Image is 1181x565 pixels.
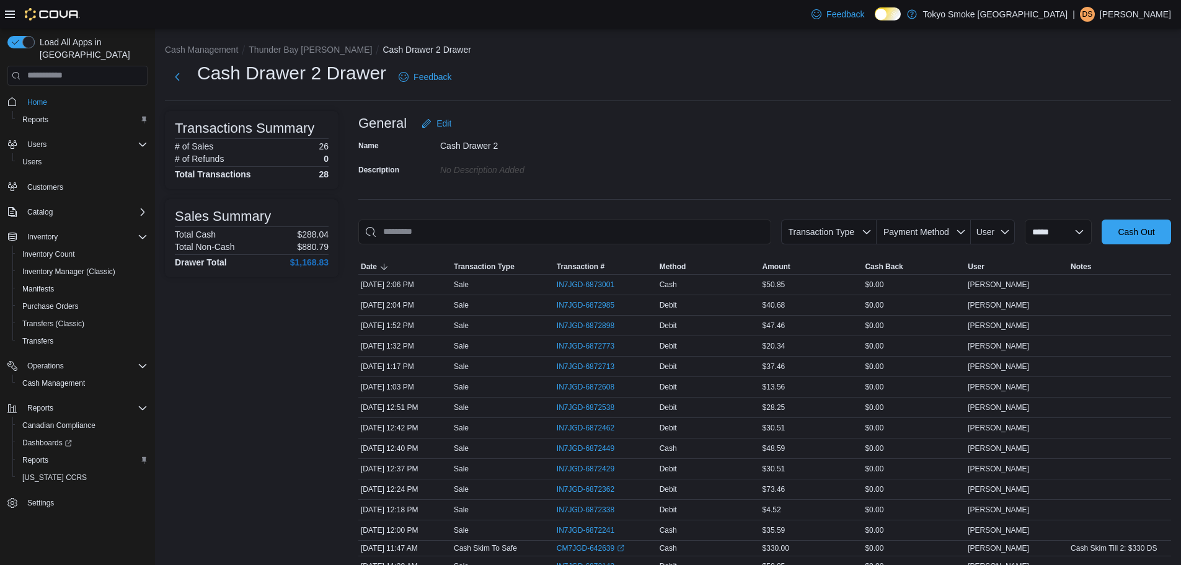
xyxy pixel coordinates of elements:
span: Operations [27,361,64,371]
p: 26 [319,141,329,151]
p: Sale [454,423,469,433]
span: Transfers (Classic) [17,316,148,331]
div: $0.00 [862,541,965,556]
input: Dark Mode [875,7,901,20]
span: Reports [27,403,53,413]
span: [US_STATE] CCRS [22,473,87,483]
p: Cash Skim To Safe [454,543,517,553]
span: Amount [763,262,790,272]
div: [DATE] 1:52 PM [358,318,451,333]
a: Cash Management [17,376,90,391]
button: IN7JGD-6872608 [557,380,627,394]
a: Canadian Compliance [17,418,100,433]
button: IN7JGD-6872429 [557,461,627,476]
span: Manifests [17,282,148,296]
span: Load All Apps in [GEOGRAPHIC_DATA] [35,36,148,61]
span: $28.25 [763,403,785,412]
p: $880.79 [297,242,329,252]
div: [DATE] 1:32 PM [358,339,451,354]
span: Canadian Compliance [17,418,148,433]
div: $0.00 [862,339,965,354]
button: IN7JGD-6872462 [557,420,627,435]
button: Transaction # [554,259,657,274]
span: $20.34 [763,341,785,351]
span: Settings [22,495,148,510]
a: Reports [17,453,53,468]
button: Cash Drawer 2 Drawer [383,45,471,55]
button: Customers [2,178,153,196]
p: [PERSON_NAME] [1100,7,1171,22]
button: IN7JGD-6872713 [557,359,627,374]
span: $30.51 [763,423,785,433]
span: Debit [660,464,677,474]
h3: Sales Summary [175,209,271,224]
span: Transfers [17,334,148,349]
button: IN7JGD-6872362 [557,482,627,497]
span: [PERSON_NAME] [968,341,1029,351]
h4: Drawer Total [175,257,227,267]
div: $0.00 [862,523,965,538]
span: Method [660,262,686,272]
div: $0.00 [862,359,965,374]
span: IN7JGD-6872538 [557,403,614,412]
span: Cash [660,280,677,290]
h4: $1,168.83 [290,257,329,267]
div: $0.00 [862,461,965,476]
span: IN7JGD-6872462 [557,423,614,433]
button: Operations [22,358,69,373]
button: Cash Management [165,45,238,55]
button: Transfers [12,332,153,350]
button: Purchase Orders [12,298,153,315]
div: [DATE] 12:40 PM [358,441,451,456]
span: Notes [1071,262,1091,272]
button: Users [12,153,153,171]
span: Customers [27,182,63,192]
span: [PERSON_NAME] [968,382,1029,392]
button: IN7JGD-6872338 [557,502,627,517]
button: Date [358,259,451,274]
div: No Description added [440,160,606,175]
span: Settings [27,498,54,508]
span: [PERSON_NAME] [968,505,1029,515]
a: Customers [22,180,68,195]
span: $47.46 [763,321,785,331]
span: $35.59 [763,525,785,535]
span: Reports [17,453,148,468]
p: Sale [454,484,469,494]
nav: Complex example [7,88,148,545]
button: Reports [12,111,153,128]
span: Inventory Manager (Classic) [17,264,148,279]
div: $0.00 [862,482,965,497]
a: Transfers [17,334,58,349]
span: IN7JGD-6872241 [557,525,614,535]
span: Inventory [27,232,58,242]
span: Cash [660,543,677,553]
p: Sale [454,300,469,310]
span: Debit [660,321,677,331]
div: $0.00 [862,318,965,333]
a: Home [22,95,52,110]
span: Customers [22,179,148,195]
a: CM7JGD-642639External link [557,543,624,553]
span: Cash [660,525,677,535]
div: $0.00 [862,420,965,435]
span: DS [1082,7,1093,22]
span: Debit [660,484,677,494]
span: Date [361,262,377,272]
span: User [968,262,984,272]
div: [DATE] 2:04 PM [358,298,451,313]
span: Debit [660,341,677,351]
span: Catalog [27,207,53,217]
h6: Total Non-Cash [175,242,235,252]
span: Users [27,140,46,149]
button: IN7JGD-6872773 [557,339,627,354]
span: Cash [660,443,677,453]
div: [DATE] 1:17 PM [358,359,451,374]
button: Transaction Type [451,259,554,274]
span: [PERSON_NAME] [968,280,1029,290]
button: Transfers (Classic) [12,315,153,332]
span: IN7JGD-6872449 [557,443,614,453]
span: Debit [660,362,677,371]
span: Operations [22,358,148,373]
a: Manifests [17,282,59,296]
